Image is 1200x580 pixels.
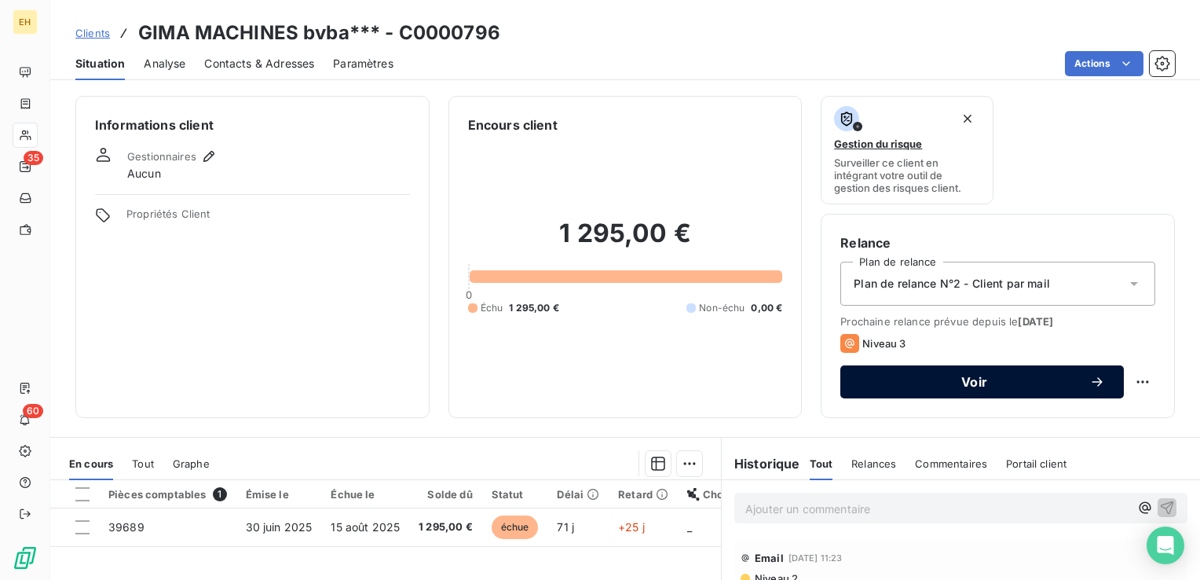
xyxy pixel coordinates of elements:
span: Portail client [1006,457,1066,470]
h6: Informations client [95,116,410,134]
span: Prochaine relance prévue depuis le [840,315,1155,328]
span: [DATE] [1018,315,1053,328]
div: Échue le [331,488,400,501]
span: [DATE] 11:23 [788,553,843,563]
span: 60 [23,404,43,418]
h6: Relance [840,233,1155,252]
span: Voir [859,376,1089,388]
span: Aucun [127,166,161,182]
div: Chorus Pro [687,488,759,501]
button: Actions [1065,51,1143,76]
span: Commentaires [915,457,987,470]
div: Délai [557,488,599,501]
span: 0 [466,288,472,301]
span: 39689 [108,520,145,534]
span: Plan de relance N°2 - Client par mail [854,276,1050,292]
span: Surveiller ce client en intégrant votre outil de gestion des risques client. [834,156,979,194]
span: Niveau 3 [862,337,905,350]
span: 1 295,00 € [419,519,473,535]
span: Tout [132,457,154,470]
span: Graphe [173,457,210,470]
span: 1 295,00 € [509,301,559,315]
span: 0,00 € [751,301,782,315]
span: Contacts & Adresses [204,56,314,72]
div: Pièces comptables [108,487,227,501]
span: Tout [810,457,833,470]
span: Analyse [144,56,185,72]
span: +25 j [618,520,645,534]
span: Clients [75,27,110,39]
h3: GIMA MACHINES bvba*** - C0000796 [138,19,500,47]
span: Gestion du risque [834,138,922,150]
span: 71 j [557,520,574,534]
div: Statut [492,488,539,501]
span: Propriétés Client [126,207,410,229]
a: Clients [75,25,110,41]
span: 35 [24,151,43,165]
span: En cours [69,457,113,470]
div: EH [13,9,38,35]
span: Gestionnaires [127,150,196,163]
span: Relances [851,457,896,470]
h2: 1 295,00 € [468,218,783,265]
span: Non-échu [699,301,745,315]
span: Échu [481,301,503,315]
button: Gestion du risqueSurveiller ce client en intégrant votre outil de gestion des risques client. [821,96,993,204]
span: 1 [213,487,227,501]
span: échue [492,516,539,539]
div: Émise le [246,488,313,501]
button: Voir [840,365,1124,398]
div: Open Intercom Messenger [1147,527,1184,564]
h6: Historique [722,454,800,473]
span: 30 juin 2025 [246,520,313,534]
img: Logo LeanPay [13,545,38,571]
span: 15 août 2025 [331,520,400,534]
div: Retard [618,488,668,501]
span: Situation [75,56,125,72]
span: Email [755,552,784,564]
span: _ [687,520,692,534]
h6: Encours client [468,116,558,134]
span: Paramètres [333,56,393,72]
div: Solde dû [419,488,473,501]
